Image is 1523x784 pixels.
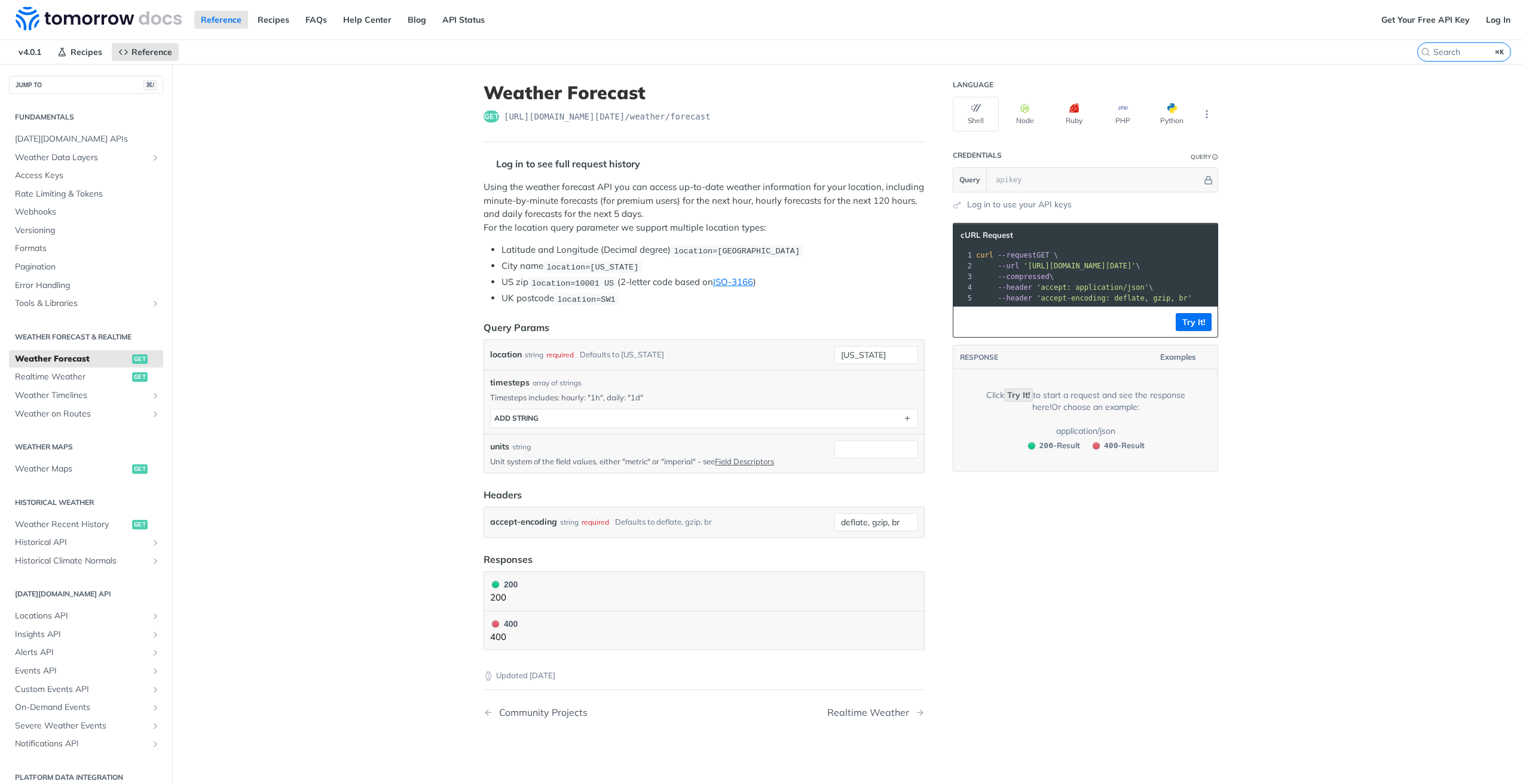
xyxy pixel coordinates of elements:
div: 4 [953,282,974,293]
h2: Historical Weather [9,497,163,508]
div: 3 [953,271,974,282]
button: 400400-Result [1087,440,1149,452]
div: Language [953,80,993,90]
a: Events APIShow subpages for Events API [9,662,163,680]
li: Latitude and Longitude (Decimal degree) [501,243,925,257]
a: Insights APIShow subpages for Insights API [9,626,163,644]
a: Weather TimelinesShow subpages for Weather Timelines [9,387,163,405]
a: Weather Recent Historyget [9,516,163,534]
span: ⌘/ [143,80,157,90]
span: Weather Recent History [15,519,129,531]
div: 400 [490,617,518,630]
li: City name [501,259,925,273]
button: 200 200200 [490,578,918,605]
button: cURL Request [956,229,1026,241]
a: FAQs [299,11,334,29]
button: 400 400400 [490,617,918,644]
span: [DATE][DOMAIN_NAME] APIs [15,133,160,145]
div: Query [1191,152,1211,161]
span: 400 [492,620,499,627]
button: PHP [1100,97,1146,131]
button: Show subpages for Weather Timelines [151,391,160,400]
a: Custom Events APIShow subpages for Custom Events API [9,681,163,699]
a: Tools & LibrariesShow subpages for Tools & Libraries [9,295,163,313]
span: - Result [1104,440,1145,452]
a: Notifications APIShow subpages for Notifications API [9,735,163,753]
div: 1 [953,250,974,261]
span: timesteps [490,376,530,389]
span: Events API [15,665,148,677]
div: 5 [953,293,974,304]
span: Weather Maps [15,463,129,475]
img: Tomorrow.io Weather API Docs [16,7,182,30]
span: \ [976,283,1153,292]
span: --header [998,283,1032,292]
span: Weather Data Layers [15,152,148,164]
span: Error Handling [15,280,160,292]
a: Formats [9,240,163,258]
i: Information [1212,154,1218,160]
div: Query Params [484,320,549,335]
span: curl [976,251,993,259]
button: Copy to clipboard [959,313,976,331]
h2: Weather Forecast & realtime [9,332,163,342]
a: Field Descriptors [715,457,774,466]
span: 'accept: application/json' [1036,283,1149,292]
p: 400 [490,630,518,644]
h2: [DATE][DOMAIN_NAME] API [9,589,163,599]
div: Community Projects [493,707,588,718]
button: Show subpages for Historical API [151,538,160,547]
button: Show subpages for Historical Climate Normals [151,556,160,566]
span: Reference [131,47,172,57]
label: accept-encoding [490,513,557,531]
a: [DATE][DOMAIN_NAME] APIs [9,130,163,148]
div: Log in to see full request history [484,157,640,171]
a: Pagination [9,258,163,276]
a: Blog [401,11,433,29]
div: QueryInformation [1191,152,1218,161]
div: Defaults to deflate, gzip, br [615,513,712,531]
p: 200 [490,591,518,605]
span: - Result [1039,440,1080,452]
span: --compressed [998,272,1050,281]
span: get [132,372,148,382]
button: Hide [1202,174,1215,186]
span: Webhooks [15,206,160,218]
span: Notifications API [15,738,148,750]
a: Weather Data LayersShow subpages for Weather Data Layers [9,149,163,167]
span: --request [998,251,1036,259]
button: Node [1002,97,1048,131]
span: Versioning [15,225,160,237]
span: Formats [15,243,160,255]
p: Unit system of the field values, either "metric" or "imperial" - see [490,456,830,467]
span: Recipes [71,47,102,57]
a: Error Handling [9,277,163,295]
a: Recipes [251,11,296,29]
p: Using the weather forecast API you can access up-to-date weather information for your location, i... [484,180,925,234]
a: Alerts APIShow subpages for Alerts API [9,644,163,661]
button: Shell [953,97,999,131]
span: get [484,111,499,122]
input: apikey [990,168,1202,192]
a: Severe Weather EventsShow subpages for Severe Weather Events [9,717,163,735]
button: Show subpages for Weather Data Layers [151,153,160,163]
button: Show subpages for Events API [151,666,160,676]
a: Realtime Weatherget [9,368,163,386]
a: Log In [1479,11,1517,29]
li: UK postcode [501,292,925,305]
a: Recipes [51,43,109,61]
h2: Platform DATA integration [9,772,163,783]
span: get [132,464,148,474]
h2: Weather Maps [9,442,163,452]
a: Access Keys [9,167,163,185]
span: 200 [492,581,499,588]
span: Pagination [15,261,160,273]
code: Try It! [1004,388,1033,402]
button: Show subpages for Tools & Libraries [151,299,160,308]
button: Show subpages for Weather on Routes [151,409,160,419]
button: Python [1149,97,1195,131]
label: units [490,440,509,453]
span: GET \ [976,251,1058,259]
span: Alerts API [15,647,148,659]
h1: Weather Forecast [484,82,925,103]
